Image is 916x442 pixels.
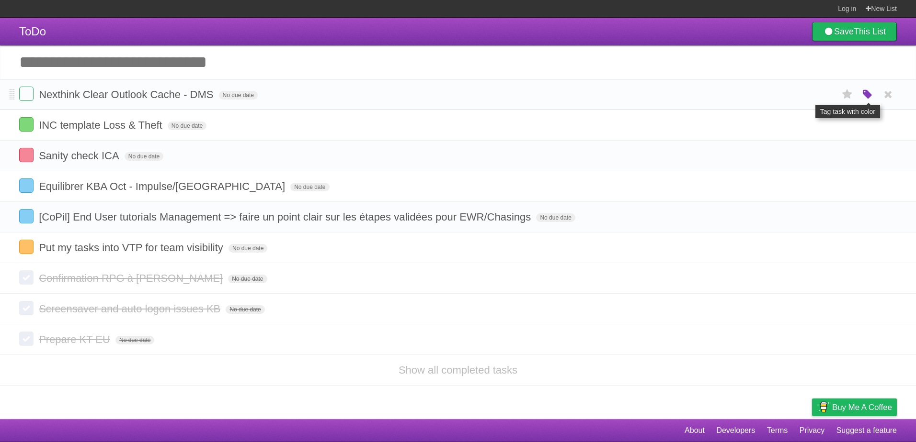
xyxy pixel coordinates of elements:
a: SaveThis List [812,22,897,41]
a: Buy me a coffee [812,398,897,416]
span: No due date [115,336,154,344]
label: Done [19,240,34,254]
b: This List [854,27,886,36]
label: Star task [838,87,857,102]
label: Done [19,117,34,132]
label: Done [19,209,34,223]
span: Sanity check ICA [39,150,122,162]
span: Buy me a coffee [832,399,892,416]
span: Nexthink Clear Outlook Cache - DMS [39,88,216,100]
label: Done [19,331,34,346]
label: Done [19,301,34,315]
label: Done [19,178,34,193]
a: Privacy [800,421,824,440]
a: Terms [767,421,788,440]
label: Done [19,148,34,162]
a: Developers [716,421,755,440]
a: Suggest a feature [836,421,897,440]
span: Prepare KT EU [39,333,113,345]
span: INC template Loss & Theft [39,119,165,131]
span: Screensaver and auto logon issues KB [39,303,223,315]
a: Show all completed tasks [399,364,517,376]
span: No due date [229,244,267,253]
span: ToDo [19,25,46,38]
span: [CoPil] End User tutorials Management => faire un point clair sur les étapes validées pour EWR/Ch... [39,211,533,223]
label: Done [19,87,34,101]
span: Put my tasks into VTP for team visibility [39,242,226,254]
a: About [685,421,705,440]
span: Confirmation RPG à [PERSON_NAME] [39,272,225,284]
span: No due date [125,152,163,161]
span: No due date [290,183,329,191]
img: Buy me a coffee [817,399,830,415]
span: Equilibrer KBA Oct - Impulse/[GEOGRAPHIC_DATA] [39,180,287,192]
span: No due date [226,305,264,314]
span: No due date [168,122,206,130]
span: No due date [219,91,258,99]
span: No due date [228,275,267,283]
label: Done [19,270,34,285]
span: No due date [536,213,575,222]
